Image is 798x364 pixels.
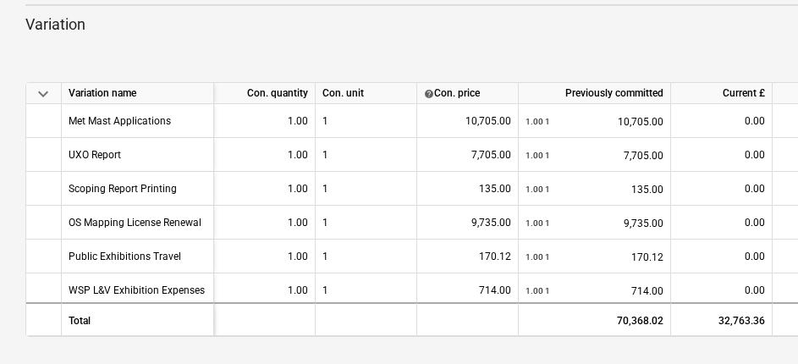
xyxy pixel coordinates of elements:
div: 9,735.00 [424,206,511,240]
div: 9,735.00 [526,206,663,240]
div: Con. price [424,83,511,104]
div: 0.00 [678,172,765,206]
div: Total [62,302,214,336]
div: 10,705.00 [526,104,663,139]
div: 1 [316,206,417,240]
div: 0.00 [678,273,765,307]
div: Public Exhibitions Travel [69,240,181,273]
div: Con. unit [316,83,417,104]
div: WSP L&V Exhibition Expenses [69,273,205,306]
div: 135.00 [526,172,663,207]
div: 1.00 [221,206,308,240]
div: 170.12 [526,240,663,274]
div: 0.00 [678,240,765,273]
div: Con. quantity [214,83,316,104]
div: 1 [316,138,417,172]
div: 170.12 [424,240,511,273]
div: 7,705.00 [526,138,663,173]
div: Variation name [62,83,214,104]
div: Scoping Report Printing [69,172,177,205]
div: 1.00 [221,240,308,273]
div: 1.00 [221,172,308,206]
div: UXO Report [69,138,121,171]
div: 135.00 [424,172,511,206]
div: 1 [316,240,417,273]
div: 1 [316,104,417,138]
span: help [424,88,434,98]
div: 714.00 [424,273,511,307]
small: 1.00 1 [526,252,550,262]
small: 1.00 1 [526,218,550,228]
div: Met Mast Applications [69,104,171,137]
div: 7,705.00 [424,138,511,172]
small: 1.00 1 [526,185,550,194]
div: 1.00 [221,273,308,307]
div: 714.00 [526,273,663,308]
div: OS Mapping License Renewal [69,206,201,239]
div: 1 [316,172,417,206]
div: Current £ [671,83,773,104]
div: 0.00 [678,104,765,138]
div: 32,763.36 [671,302,773,336]
div: 0.00 [678,206,765,240]
div: 1.00 [221,138,308,172]
div: 10,705.00 [424,104,511,138]
div: Previously committed [519,83,671,104]
div: 0.00 [678,138,765,172]
small: 1.00 1 [526,117,550,126]
span: keyboard_arrow_down [33,84,53,104]
div: 1.00 [221,104,308,138]
small: 1.00 1 [526,151,550,160]
div: 70,368.02 [519,302,671,336]
small: 1.00 1 [526,286,550,295]
div: 1 [316,273,417,307]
